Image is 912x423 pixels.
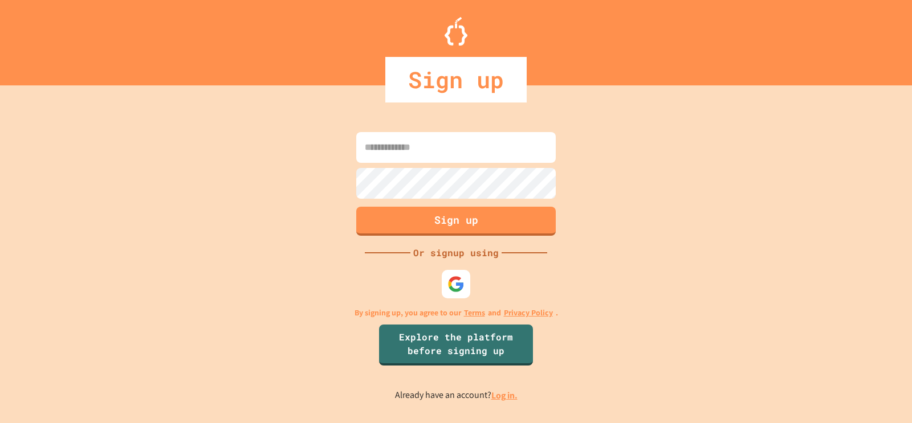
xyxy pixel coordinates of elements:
p: By signing up, you agree to our and . [355,307,558,319]
a: Log in. [491,389,518,401]
div: Or signup using [410,246,502,260]
div: Sign up [385,57,527,102]
a: Privacy Policy [504,307,553,319]
img: Logo.svg [445,17,467,46]
a: Explore the platform before signing up [379,325,533,365]
img: google-icon.svg [447,276,465,293]
button: Sign up [356,207,556,236]
p: Already have an account? [395,388,518,403]
a: Terms [464,307,485,319]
